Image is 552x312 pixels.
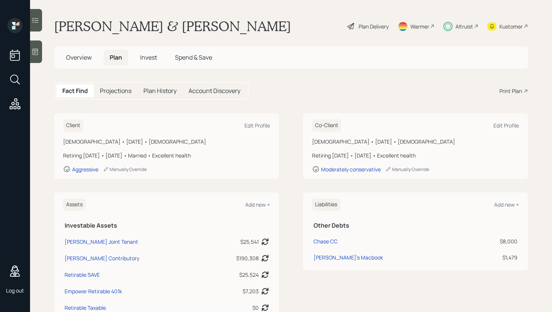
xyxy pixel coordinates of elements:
h6: Assets [63,198,86,211]
div: [DEMOGRAPHIC_DATA] • [DATE] • [DEMOGRAPHIC_DATA] [312,138,519,145]
h5: Projections [100,87,131,94]
h6: Co-Client [312,119,341,132]
div: [PERSON_NAME]'s Macbook [314,253,383,261]
div: Add new + [245,201,270,208]
div: Retiring [DATE] • [DATE] • Married • Excellent health [63,151,270,159]
div: [PERSON_NAME] Contributory [65,254,139,262]
span: Plan [110,53,122,61]
h5: Account Discovery [189,87,240,94]
div: Kustomer [499,22,523,30]
span: Invest [140,53,157,61]
h6: Liabilities [312,198,340,211]
div: Manually Override [385,166,429,172]
div: Edit Profile [244,122,270,129]
div: [PERSON_NAME] Joint Tenant [65,238,138,246]
div: Altruist [455,22,473,30]
div: Empower Retirable 401k [65,287,122,295]
div: $190,308 [236,254,259,262]
div: Add new + [494,201,519,208]
div: Aggressive [72,166,98,173]
div: $25,541 [240,238,259,246]
div: Edit Profile [493,122,519,129]
div: $8,000 [475,237,517,245]
span: Overview [66,53,92,61]
h5: Fact Find [62,87,88,94]
div: $0 [252,304,259,312]
div: Moderately conservative [321,166,381,173]
div: Manually Override [103,166,147,172]
div: $7,203 [243,287,259,295]
div: $1,479 [475,253,517,261]
div: Retiring [DATE] • [DATE] • Excellent health [312,151,519,159]
h5: Other Debts [314,222,517,229]
div: Warmer [410,22,429,30]
div: [DEMOGRAPHIC_DATA] • [DATE] • [DEMOGRAPHIC_DATA] [63,138,270,145]
h1: [PERSON_NAME] & [PERSON_NAME] [54,18,291,34]
div: $25,524 [239,271,259,279]
div: Plan Delivery [359,22,389,30]
div: Retirable SAVE [65,271,100,279]
div: Print Plan [499,87,522,95]
div: Retirable Taxable [65,304,106,312]
div: Log out [6,287,24,294]
span: Spend & Save [175,53,212,61]
h5: Investable Assets [65,222,268,229]
h5: Plan History [143,87,176,94]
div: Chase CC [314,237,338,245]
h6: Client [63,119,83,132]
